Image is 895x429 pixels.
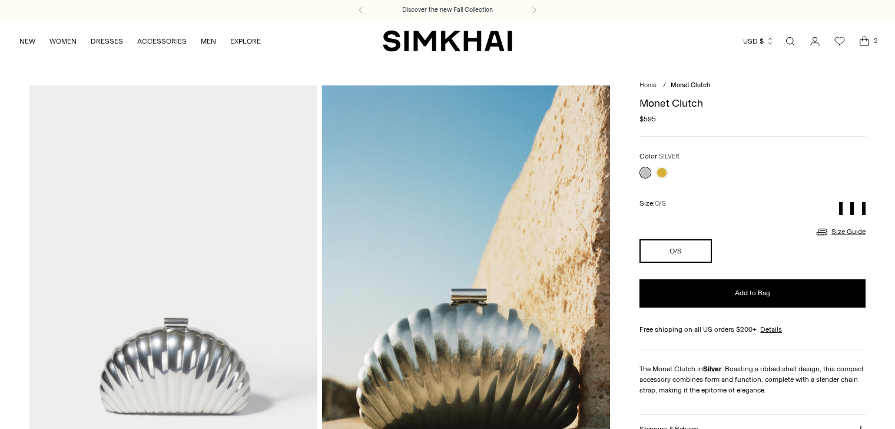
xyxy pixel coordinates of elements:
div: Free shipping on all US orders $200+ [639,324,865,335]
span: O/S [655,200,666,207]
span: 2 [870,35,881,46]
span: SILVER [659,153,679,160]
span: $595 [639,114,656,124]
strong: Silver [703,365,721,373]
a: DRESSES [91,28,123,54]
label: Color: [639,151,679,162]
a: Home [639,81,657,89]
div: / [663,81,666,91]
a: MEN [201,28,216,54]
a: EXPLORE [230,28,261,54]
a: Open search modal [778,29,802,53]
button: Add to Bag [639,279,865,308]
nav: breadcrumbs [639,81,865,91]
h1: Monet Clutch [639,98,865,108]
div: The Monet Clutch in . Boasting a ribbed shell design, this compact accessory combines form and fu... [639,364,865,395]
span: Monet Clutch [671,81,710,89]
a: Discover the new Fall Collection [402,5,493,15]
a: Open cart modal [853,29,876,53]
label: Size: [639,198,666,209]
a: Size Guide [815,225,866,239]
a: WOMEN [49,28,77,54]
a: ACCESSORIES [137,28,187,54]
a: Go to the account page [803,29,827,53]
a: NEW [19,28,35,54]
a: Wishlist [828,29,851,53]
button: USD $ [743,28,774,54]
a: Details [760,324,782,335]
span: Add to Bag [735,288,770,298]
a: SIMKHAI [383,29,512,52]
button: O/S [639,239,711,263]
